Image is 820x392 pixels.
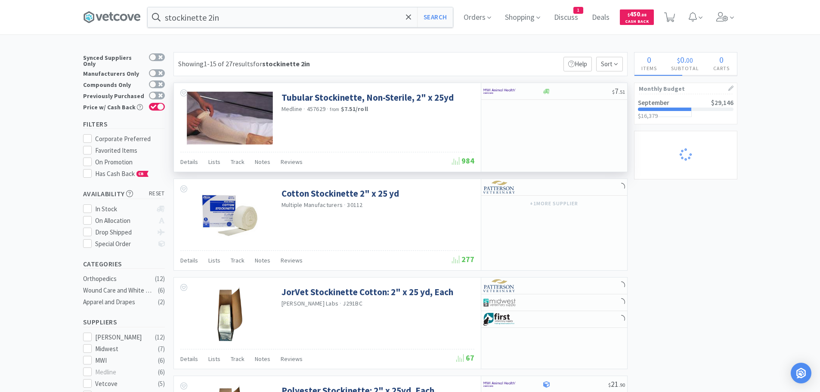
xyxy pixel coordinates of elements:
div: Manufacturers Only [83,69,145,77]
p: Help [563,57,592,71]
a: [PERSON_NAME] Labs [282,299,339,307]
span: Notes [255,355,270,363]
h5: Categories [83,259,165,269]
span: 984 [452,156,474,166]
div: ( 6 ) [158,285,165,296]
span: Track [231,355,244,363]
span: Track [231,158,244,166]
div: ( 12 ) [155,332,165,343]
img: f5e969b455434c6296c6d81ef179fa71_3.png [483,181,516,194]
a: JorVet Stockinette Cotton: 2" x 25 yd, Each [282,286,453,298]
span: Lists [208,158,220,166]
span: Details [180,355,198,363]
span: Details [180,158,198,166]
div: In Stock [95,204,152,214]
img: bb37d1266cb04b8e85a9298ee5df4c63_206214.jpeg [202,188,258,244]
div: Price w/ Cash Back [83,103,145,110]
img: f6b2451649754179b5b4e0c70c3f7cb0_2.png [483,85,516,98]
span: Reviews [281,256,303,264]
input: Search by item, sku, manufacturer, ingredient, size... [148,7,453,27]
a: Discuss1 [551,14,582,22]
span: 30112 [347,201,362,209]
div: . [664,56,706,64]
span: Lists [208,355,220,363]
span: $ [608,382,611,388]
span: 1 [574,7,583,13]
div: ( 5 ) [158,379,165,389]
h4: Carts [706,64,737,72]
a: Cotton Stockinette 2" x 25 yd [282,188,399,199]
h2: September [638,99,669,106]
div: Corporate Preferred [95,134,165,144]
div: MWI [95,355,149,366]
h4: Items [634,64,664,72]
strong: stockinette 2in [262,59,310,68]
span: · [303,105,305,113]
span: 457629 [307,105,326,113]
div: ( 6 ) [158,355,165,366]
div: ( 2 ) [158,297,165,307]
div: Orthopedics [83,274,153,284]
img: 4dd14cff54a648ac9e977f0c5da9bc2e_5.png [483,296,516,309]
div: Favorited Items [95,145,165,156]
span: Reviews [281,355,303,363]
h5: Availability [83,189,165,199]
a: $450.88Cash Back [620,6,654,29]
span: Notes [255,158,270,166]
span: reset [149,189,165,198]
div: Medline [95,367,149,377]
span: 0 [719,54,724,65]
span: from [330,106,339,112]
h1: Monthly Budget [639,83,733,94]
img: f5e969b455434c6296c6d81ef179fa71_3.png [483,279,516,292]
div: Synced Suppliers Only [83,53,145,67]
span: . 51 [619,89,625,95]
div: Open Intercom Messenger [791,363,811,383]
span: 0 [647,54,651,65]
span: Lists [208,256,220,264]
span: 0 [680,54,684,65]
span: $ [628,12,630,18]
div: Apparel and Drapes [83,297,153,307]
div: Vetcove [95,379,149,389]
div: Showing 1-15 of 27 results [178,59,310,70]
div: ( 6 ) [158,367,165,377]
a: September$29,146$16,379 [634,94,737,124]
span: · [340,299,341,307]
span: $16,379 [638,112,658,120]
div: Drop Shipped [95,227,152,238]
img: 787f473699494d8dbe2ae2e47485d439_135401.jpeg [202,286,258,342]
span: Notes [255,256,270,264]
span: $ [677,56,680,65]
h5: Filters [83,119,165,129]
div: Compounds Only [83,80,145,88]
span: . 88 [640,12,647,18]
span: for [253,59,310,68]
span: 7 [612,86,625,96]
div: On Promotion [95,157,165,167]
span: Cash Back [625,19,649,25]
span: · [344,201,346,209]
a: Deals [588,14,613,22]
span: 277 [452,254,474,264]
div: Wound Care and White Goods [83,285,153,296]
div: Midwest [95,344,149,354]
span: 67 [456,353,474,363]
img: 67d67680309e4a0bb49a5ff0391dcc42_6.png [483,313,516,326]
span: $ [612,89,615,95]
span: Details [180,256,198,264]
strong: $7.51 / roll [341,105,368,113]
img: 4a248c28d66640458f7482ef17c49b67_636464.png [187,92,273,145]
h4: Subtotal [664,64,706,72]
span: 21 [608,379,625,389]
span: · [327,105,328,113]
span: J291BC [343,299,362,307]
a: Multiple Manufacturers [282,201,343,209]
span: CB [137,171,145,176]
span: $29,146 [711,99,733,107]
span: Reviews [281,158,303,166]
h5: Suppliers [83,317,165,327]
a: Medline [282,105,303,113]
span: Sort [596,57,623,71]
a: Tubular Stockinette, Non-Sterile, 2" x 25yd [282,92,454,103]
